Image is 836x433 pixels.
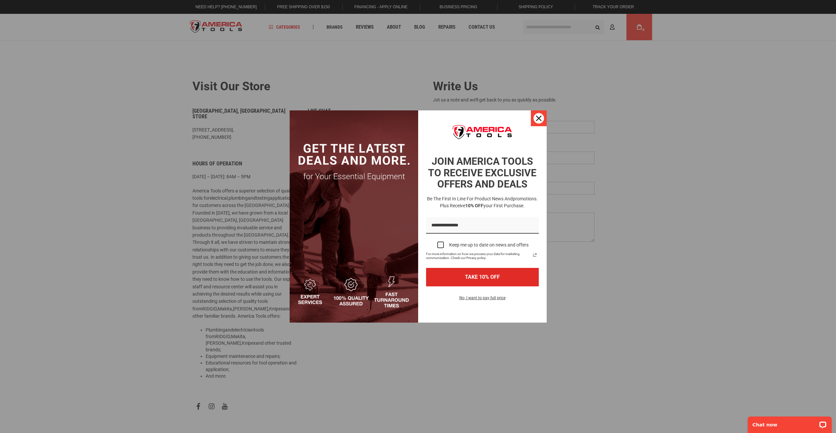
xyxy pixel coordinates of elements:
[426,217,539,234] input: Email field
[536,116,541,121] svg: close icon
[531,251,539,259] a: Read our Privacy Policy
[428,156,536,190] strong: JOIN AMERICA TOOLS TO RECEIVE EXCLUSIVE OFFERS AND DEALS
[454,294,511,305] button: No, I want to pay full price
[465,203,483,208] strong: 10% OFF
[449,242,529,248] div: Keep me up to date on news and offers
[425,195,540,209] h3: Be the first in line for product news and
[440,196,538,208] span: promotions. Plus receive your first purchase.
[426,252,531,260] span: For more information on how we process your data for marketing communication. Check our Privacy p...
[531,251,539,259] svg: link icon
[531,110,547,126] button: Close
[426,268,539,286] button: TAKE 10% OFF
[743,412,836,433] iframe: LiveChat chat widget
